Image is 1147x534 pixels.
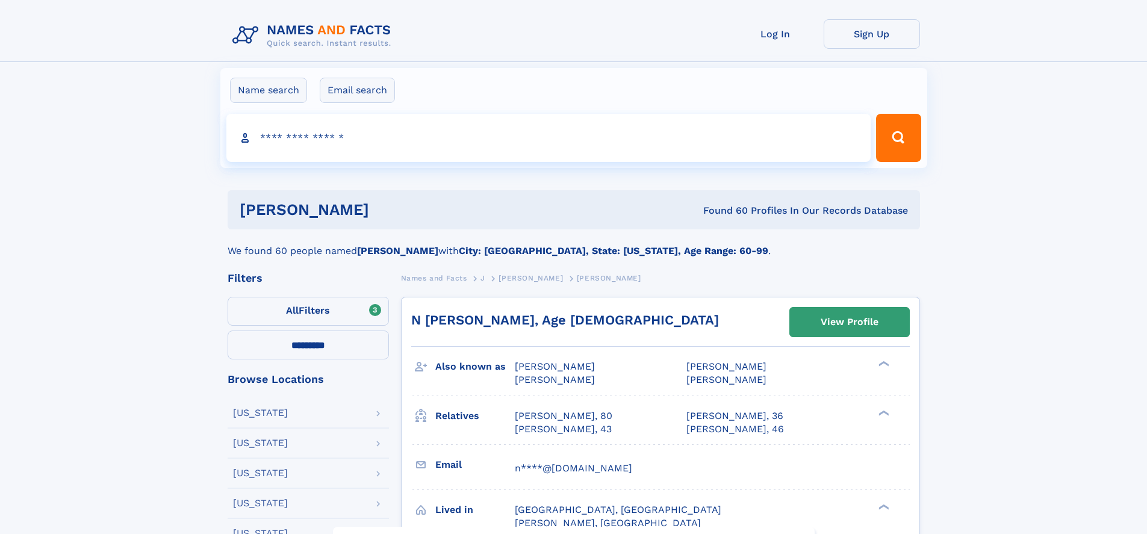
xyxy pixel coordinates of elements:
[515,374,595,385] span: [PERSON_NAME]
[233,408,288,418] div: [US_STATE]
[480,274,485,282] span: J
[876,114,921,162] button: Search Button
[411,312,719,328] a: N [PERSON_NAME], Age [DEMOGRAPHIC_DATA]
[233,438,288,448] div: [US_STATE]
[875,360,890,368] div: ❯
[320,78,395,103] label: Email search
[228,374,389,385] div: Browse Locations
[499,274,563,282] span: [PERSON_NAME]
[435,500,515,520] h3: Lived in
[686,374,766,385] span: [PERSON_NAME]
[226,114,871,162] input: search input
[515,504,721,515] span: [GEOGRAPHIC_DATA], [GEOGRAPHIC_DATA]
[286,305,299,316] span: All
[233,498,288,508] div: [US_STATE]
[515,517,701,529] span: [PERSON_NAME], [GEOGRAPHIC_DATA]
[875,503,890,511] div: ❯
[435,356,515,377] h3: Also known as
[499,270,563,285] a: [PERSON_NAME]
[790,308,909,337] a: View Profile
[515,423,612,436] a: [PERSON_NAME], 43
[515,409,612,423] a: [PERSON_NAME], 80
[357,245,438,256] b: [PERSON_NAME]
[401,270,467,285] a: Names and Facts
[577,274,641,282] span: [PERSON_NAME]
[228,229,920,258] div: We found 60 people named with .
[686,361,766,372] span: [PERSON_NAME]
[821,308,878,336] div: View Profile
[228,19,401,52] img: Logo Names and Facts
[875,409,890,417] div: ❯
[228,297,389,326] label: Filters
[459,245,768,256] b: City: [GEOGRAPHIC_DATA], State: [US_STATE], Age Range: 60-99
[435,406,515,426] h3: Relatives
[228,273,389,284] div: Filters
[435,455,515,475] h3: Email
[233,468,288,478] div: [US_STATE]
[686,423,784,436] a: [PERSON_NAME], 46
[824,19,920,49] a: Sign Up
[536,204,908,217] div: Found 60 Profiles In Our Records Database
[515,361,595,372] span: [PERSON_NAME]
[230,78,307,103] label: Name search
[686,409,783,423] a: [PERSON_NAME], 36
[480,270,485,285] a: J
[240,202,536,217] h1: [PERSON_NAME]
[727,19,824,49] a: Log In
